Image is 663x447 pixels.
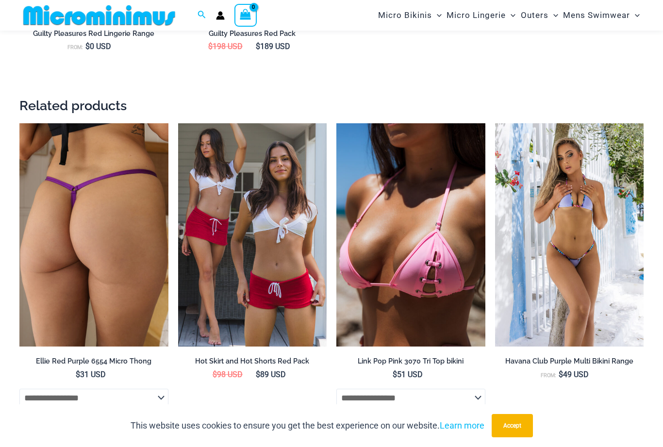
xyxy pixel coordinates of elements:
[378,3,432,28] span: Micro Bikinis
[198,9,206,21] a: Search icon link
[256,42,290,51] bdi: 189 USD
[336,357,485,369] a: Link Pop Pink 3070 Tri Top bikini
[559,370,589,379] bdi: 49 USD
[495,123,644,347] img: Havana Club Purple Multi 312 Top 451 Bottom 03
[506,3,515,28] span: Menu Toggle
[563,3,630,28] span: Mens Swimwear
[208,42,243,51] bdi: 198 USD
[393,370,423,379] bdi: 51 USD
[234,4,257,26] a: View Shopping Cart, empty
[208,42,213,51] span: $
[19,4,179,26] img: MM SHOP LOGO FLAT
[76,370,106,379] bdi: 31 USD
[495,357,644,366] h2: Havana Club Purple Multi Bikini Range
[541,372,556,379] span: From:
[178,29,327,38] h2: Guilty Pleasures Red Pack
[19,357,168,366] h2: Ellie Red Purple 6554 Micro Thong
[432,3,442,28] span: Menu Toggle
[256,370,286,379] bdi: 89 USD
[178,357,327,369] a: Hot Skirt and Hot Shorts Red Pack
[178,123,327,347] img: shorts and skirt pack 1
[559,370,563,379] span: $
[495,357,644,369] a: Havana Club Purple Multi Bikini Range
[492,414,533,437] button: Accept
[561,3,642,28] a: Mens SwimwearMenu ToggleMenu Toggle
[630,3,640,28] span: Menu Toggle
[67,44,83,50] span: From:
[495,123,644,347] a: Havana Club Purple Multi 312 Top 451 Bottom 03Havana Club Purple Multi 312 Top 451 Bottom 01Havan...
[374,1,644,29] nav: Site Navigation
[213,370,243,379] bdi: 98 USD
[19,29,168,42] a: Guilty Pleasures Red Lingerie Range
[216,11,225,20] a: Account icon link
[256,42,260,51] span: $
[178,29,327,42] a: Guilty Pleasures Red Pack
[19,123,168,347] img: Ellie RedPurple 6554 Micro Thong 05
[19,29,168,38] h2: Guilty Pleasures Red Lingerie Range
[76,370,80,379] span: $
[548,3,558,28] span: Menu Toggle
[336,357,485,366] h2: Link Pop Pink 3070 Tri Top bikini
[393,370,397,379] span: $
[376,3,444,28] a: Micro BikinisMenu ToggleMenu Toggle
[85,42,90,51] span: $
[521,3,548,28] span: Outers
[213,370,217,379] span: $
[19,357,168,369] a: Ellie Red Purple 6554 Micro Thong
[85,42,111,51] bdi: 0 USD
[447,3,506,28] span: Micro Lingerie
[178,123,327,347] a: shorts and skirt pack 1Hot Skirt Red 507 Skirt 10Hot Skirt Red 507 Skirt 10
[440,420,484,430] a: Learn more
[19,97,644,114] h2: Related products
[131,418,484,433] p: This website uses cookies to ensure you get the best experience on our website.
[336,123,485,347] img: Link Pop Pink 3070 Top 01
[178,357,327,366] h2: Hot Skirt and Hot Shorts Red Pack
[19,123,168,347] a: Ellie RedPurple 6554 Micro Thong 04Ellie RedPurple 6554 Micro Thong 05Ellie RedPurple 6554 Micro ...
[336,123,485,347] a: Link Pop Pink 3070 Top 01Link Pop Pink 3070 Top 4855 Bottom 06Link Pop Pink 3070 Top 4855 Bottom 06
[256,370,260,379] span: $
[518,3,561,28] a: OutersMenu ToggleMenu Toggle
[444,3,518,28] a: Micro LingerieMenu ToggleMenu Toggle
